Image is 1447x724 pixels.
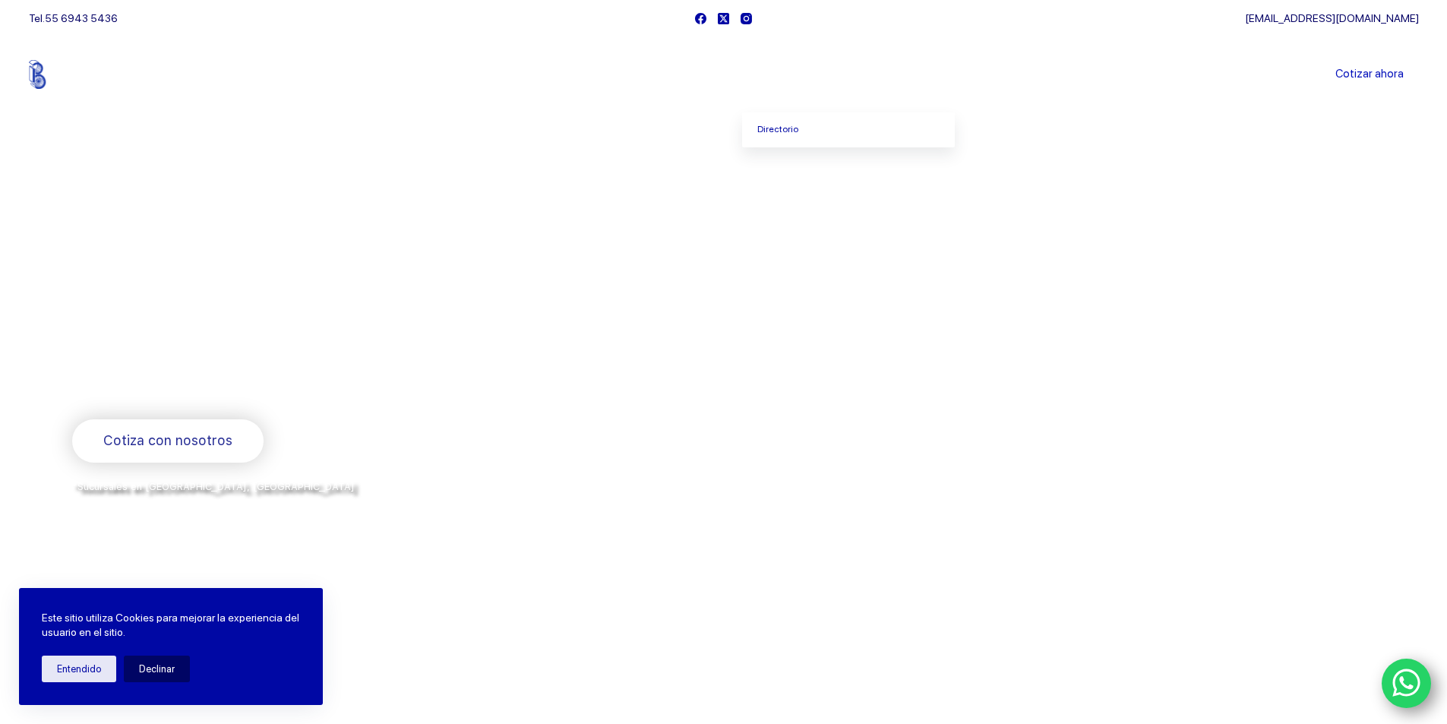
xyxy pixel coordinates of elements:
a: Cotizar ahora [1320,59,1419,90]
a: X (Twitter) [718,13,729,24]
a: Cotiza con nosotros [72,419,264,463]
button: Entendido [42,656,116,682]
span: Cotiza con nosotros [103,430,232,452]
a: [EMAIL_ADDRESS][DOMAIN_NAME] [1245,12,1419,24]
a: 55 6943 5436 [45,12,118,24]
a: Facebook [695,13,706,24]
img: Balerytodo [29,60,124,89]
nav: Menu Principal [545,36,902,112]
button: Declinar [124,656,190,682]
span: Bienvenido a Balerytodo® [72,226,267,245]
p: Este sitio utiliza Cookies para mejorar la experiencia del usuario en el sitio. [42,611,300,640]
span: *Sucursales en [GEOGRAPHIC_DATA], [GEOGRAPHIC_DATA] [72,481,355,492]
span: y envíos a todo [GEOGRAPHIC_DATA] por la paquetería de su preferencia [72,498,440,510]
a: Instagram [741,13,752,24]
span: Somos los doctores de la industria [72,259,621,364]
a: Directorio [742,112,955,147]
span: Rodamientos y refacciones industriales [72,380,372,399]
span: Tel. [29,12,118,24]
a: WhatsApp [1382,659,1432,709]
